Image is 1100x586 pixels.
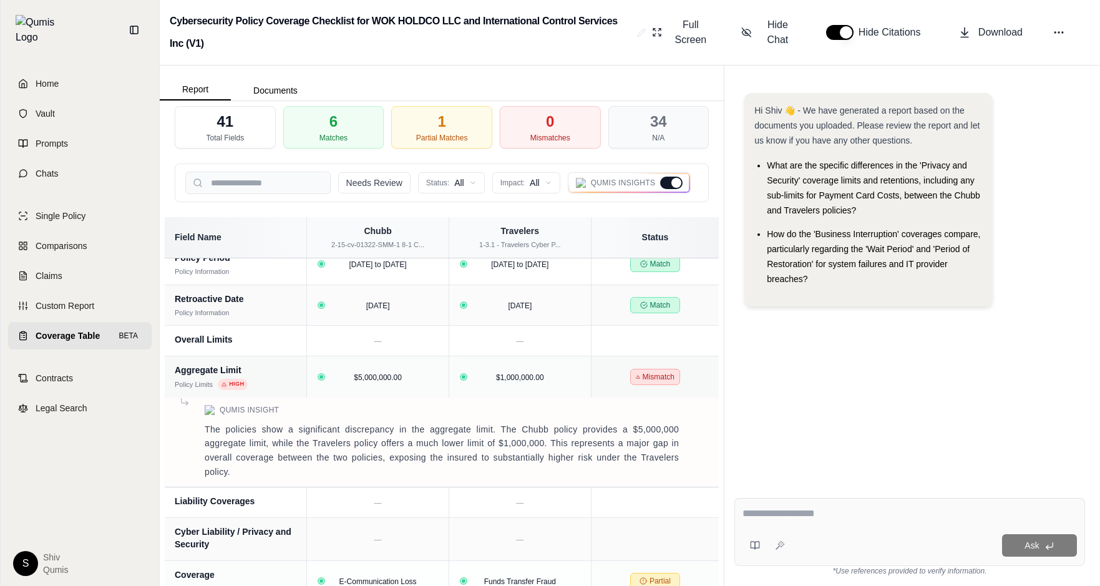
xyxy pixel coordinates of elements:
[1002,534,1077,557] button: Ask
[1025,540,1039,550] span: Ask
[8,262,152,290] a: Claims
[492,172,560,193] button: Impact:All
[36,372,73,384] span: Contracts
[630,297,680,313] span: Match
[43,551,68,564] span: Shiv
[165,217,307,258] th: Field Name
[647,12,717,52] button: Full Screen
[516,499,523,507] span: —
[218,379,248,390] span: High
[329,112,338,132] div: 6
[8,232,152,260] a: Comparisons
[859,25,928,40] span: Hide Citations
[8,100,152,127] a: Vault
[175,364,296,376] div: Aggregate Limit
[669,17,711,47] span: Full Screen
[175,266,229,277] div: Policy Information
[374,535,382,544] span: —
[205,405,215,415] img: Qumis Logo
[220,405,279,415] span: Qumis Insight
[767,229,980,284] span: How do the 'Business Interruption' coverages compare, particularly regarding the 'Wait Period' an...
[43,564,68,576] span: Qumis
[754,105,980,145] span: Hi Shiv 👋 - We have generated a report based on the documents you uploaded. Please review the rep...
[491,260,548,269] span: [DATE] to [DATE]
[8,394,152,422] a: Legal Search
[13,551,38,576] div: S
[36,107,55,120] span: Vault
[418,172,485,193] button: Status:All
[736,12,801,52] button: Hide Chat
[8,322,152,349] a: Coverage TableBETA
[175,495,296,507] div: Liability Coverages
[8,70,152,97] a: Home
[319,133,348,143] div: Matches
[339,577,417,586] span: E-Communication Loss
[978,25,1023,40] span: Download
[767,160,980,215] span: What are the specific differences in the 'Privacy and Security' coverage limits and retentions, i...
[374,499,382,507] span: —
[314,240,441,250] div: 2-15-cv-01322-SMM-1 8-1 C...
[454,177,464,189] span: All
[314,225,441,237] div: Chubb
[591,178,656,188] span: Qumis Insights
[650,112,667,132] div: 34
[516,337,523,346] span: —
[426,178,449,188] span: Status:
[175,293,296,305] div: Retroactive Date
[36,402,87,414] span: Legal Search
[374,337,382,346] span: —
[759,17,796,47] span: Hide Chat
[175,251,296,264] div: Policy Period
[591,217,719,258] th: Status
[530,133,570,143] div: Mismatches
[175,333,296,346] div: Overall Limits
[36,210,85,222] span: Single Policy
[338,172,411,193] button: Needs Review
[8,160,152,187] a: Chats
[124,20,144,40] button: Collapse sidebar
[36,167,59,180] span: Chats
[8,364,152,392] a: Contracts
[160,79,231,100] button: Report
[437,112,445,132] div: 1
[652,133,664,143] div: N/A
[175,379,213,390] div: Policy Limits
[8,292,152,320] a: Custom Report
[175,569,296,581] div: Coverage
[630,256,680,272] span: Match
[416,133,468,143] div: Partial Matches
[484,577,556,586] span: Funds Transfer Fraud
[205,422,679,479] p: The policies show a significant discrepancy in the aggregate limit. The Chubb policy provides a $...
[170,10,632,55] h2: Cybersecurity Policy Coverage Checklist for WOK HOLDCO LLC and International Control Services Inc...
[354,373,402,382] span: $5,000,000.00
[457,240,583,250] div: 1-3.1 - Travelers Cyber P...
[16,15,62,45] img: Qumis Logo
[36,270,62,282] span: Claims
[36,137,68,150] span: Prompts
[734,566,1085,576] div: *Use references provided to verify information.
[36,330,100,342] span: Coverage Table
[8,130,152,157] a: Prompts
[500,178,525,188] span: Impact:
[231,81,320,100] button: Documents
[115,330,142,342] span: BETA
[36,240,87,252] span: Comparisons
[175,308,229,318] div: Policy Information
[36,300,94,312] span: Custom Report
[366,301,390,310] span: [DATE]
[175,525,296,550] div: Cyber Liability / Privacy and Security
[217,112,233,132] div: 41
[630,369,680,385] span: Mismatch
[508,301,532,310] span: [DATE]
[576,178,586,188] img: Qumis Logo
[496,373,544,382] span: $1,000,000.00
[8,202,152,230] a: Single Policy
[36,77,59,90] span: Home
[206,133,244,143] div: Total Fields
[530,177,540,189] span: All
[953,20,1028,45] button: Download
[546,112,554,132] div: 0
[457,225,583,237] div: Travelers
[516,535,523,544] span: —
[349,260,406,269] span: [DATE] to [DATE]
